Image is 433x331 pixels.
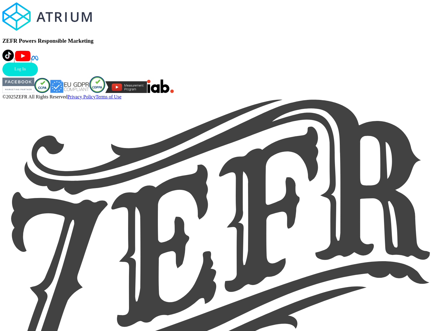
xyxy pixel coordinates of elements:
[105,81,147,93] img: YouTube Measurement Program
[31,57,32,62] span: |
[96,94,121,99] a: Terms of Use
[34,78,50,93] img: CCPA Compliant
[50,80,89,93] img: GDPR Compliant
[2,94,67,99] span: © 2025 ZEFR All Rights Reserved
[14,57,15,62] span: |
[147,79,174,93] img: IAB
[2,78,34,93] img: Facebook Marketing Partner
[67,94,96,99] a: Privacy Policy
[2,38,431,44] h1: ZEFR Powers Responsible Marketing
[89,76,105,93] img: COPPA Compliant
[2,63,38,76] a: Log In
